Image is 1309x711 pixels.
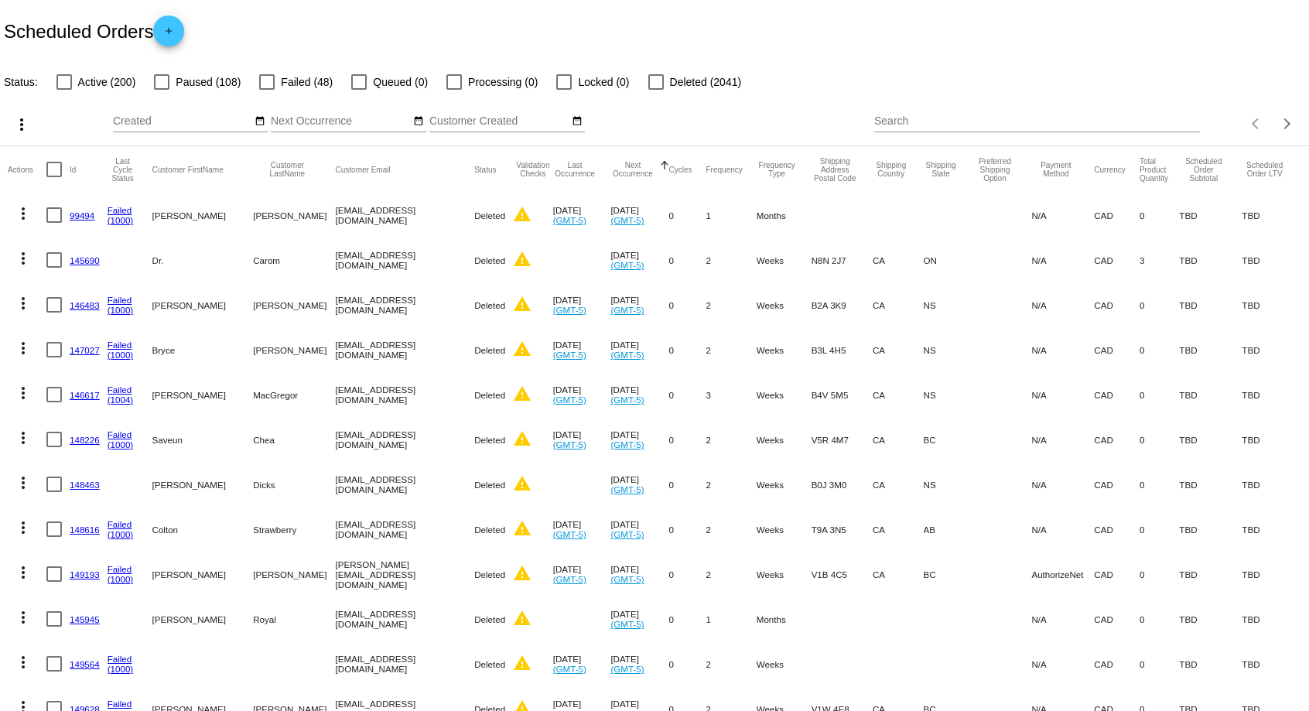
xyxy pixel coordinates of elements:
span: Deleted [474,255,505,265]
a: Failed [108,564,132,574]
mat-cell: Strawberry [253,507,335,552]
mat-cell: TBD [1179,596,1242,641]
mat-icon: add [159,26,178,44]
a: 145690 [70,255,100,265]
mat-cell: [DATE] [610,282,668,327]
a: (GMT-5) [610,260,644,270]
mat-cell: TBD [1242,193,1301,238]
mat-cell: [PERSON_NAME] [152,596,254,641]
mat-cell: [DATE] [553,193,611,238]
mat-cell: TBD [1179,327,1242,372]
mat-cell: 3 [1140,238,1179,282]
mat-icon: more_vert [14,653,32,672]
a: (GMT-5) [610,529,644,539]
mat-cell: 0 [1140,462,1179,507]
mat-cell: N/A [1031,372,1094,417]
mat-cell: CAD [1094,193,1140,238]
mat-cell: Royal [253,596,335,641]
mat-cell: AuthorizeNet [1031,552,1094,596]
mat-icon: more_vert [14,294,32,313]
mat-cell: TBD [1242,596,1301,641]
a: (GMT-5) [553,529,586,539]
mat-cell: Dicks [253,462,335,507]
a: (GMT-5) [553,350,586,360]
mat-cell: 0 [669,417,706,462]
mat-cell: Dr. [152,238,254,282]
mat-cell: [DATE] [610,596,668,641]
mat-cell: [DATE] [553,372,611,417]
h2: Scheduled Orders [4,15,184,46]
mat-cell: TBD [1179,507,1242,552]
mat-icon: warning [513,295,531,313]
button: Change sorting for CustomerLastName [253,161,321,178]
mat-cell: 2 [706,282,757,327]
mat-cell: Months [757,193,812,238]
mat-cell: 0 [1140,417,1179,462]
mat-cell: 0 [669,193,706,238]
mat-cell: [EMAIL_ADDRESS][DOMAIN_NAME] [336,417,475,462]
mat-cell: CAD [1094,552,1140,596]
mat-cell: TBD [1242,552,1301,596]
mat-cell: [PERSON_NAME] [253,282,335,327]
a: Failed [108,429,132,439]
mat-cell: B4V 5M5 [812,372,873,417]
mat-icon: warning [513,519,531,538]
mat-icon: more_vert [14,249,32,268]
mat-cell: [PERSON_NAME] [152,552,254,596]
mat-cell: 0 [1140,282,1179,327]
mat-cell: [EMAIL_ADDRESS][DOMAIN_NAME] [336,238,475,282]
mat-cell: 0 [1140,193,1179,238]
span: Deleted [474,210,505,220]
mat-icon: warning [513,474,531,493]
span: Failed (48) [281,73,333,91]
mat-cell: 2 [706,238,757,282]
span: Processing (0) [468,73,538,91]
a: (GMT-5) [553,215,586,225]
mat-cell: 2 [706,641,757,686]
mat-header-cell: Total Product Quantity [1140,146,1179,193]
button: Change sorting for CurrencyIso [1094,165,1126,174]
input: Customer Created [429,115,569,128]
mat-cell: Weeks [757,372,812,417]
mat-cell: B2A 3K9 [812,282,873,327]
mat-cell: [DATE] [610,641,668,686]
mat-cell: NS [924,327,972,372]
button: Change sorting for NextOccurrenceUtc [610,161,654,178]
mat-cell: TBD [1179,282,1242,327]
a: 147027 [70,345,100,355]
mat-cell: [DATE] [610,552,668,596]
mat-cell: V5R 4M7 [812,417,873,462]
a: 145945 [70,614,100,624]
mat-cell: Bryce [152,327,254,372]
a: 146483 [70,300,100,310]
span: Status: [4,76,38,88]
mat-cell: N/A [1031,327,1094,372]
mat-cell: 0 [669,282,706,327]
mat-cell: NS [924,372,972,417]
a: (GMT-5) [553,664,586,674]
a: (GMT-5) [553,305,586,315]
mat-cell: TBD [1242,507,1301,552]
mat-cell: 2 [706,552,757,596]
span: Deleted [474,300,505,310]
mat-cell: [EMAIL_ADDRESS][DOMAIN_NAME] [336,462,475,507]
input: Created [113,115,252,128]
mat-cell: BC [924,552,972,596]
mat-cell: Carom [253,238,335,282]
mat-cell: N/A [1031,193,1094,238]
mat-cell: CAD [1094,417,1140,462]
button: Change sorting for PreferredShippingOption [972,157,1018,183]
mat-cell: N/A [1031,596,1094,641]
button: Change sorting for LifetimeValue [1242,161,1287,178]
mat-cell: Chea [253,417,335,462]
mat-icon: more_vert [14,563,32,582]
a: (GMT-5) [553,574,586,584]
mat-cell: CA [873,417,924,462]
span: Deleted [474,345,505,355]
mat-icon: more_vert [14,518,32,537]
mat-cell: 0 [1140,507,1179,552]
mat-cell: [DATE] [553,282,611,327]
mat-cell: 2 [706,417,757,462]
span: Deleted (2041) [670,73,742,91]
mat-cell: CAD [1094,641,1140,686]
